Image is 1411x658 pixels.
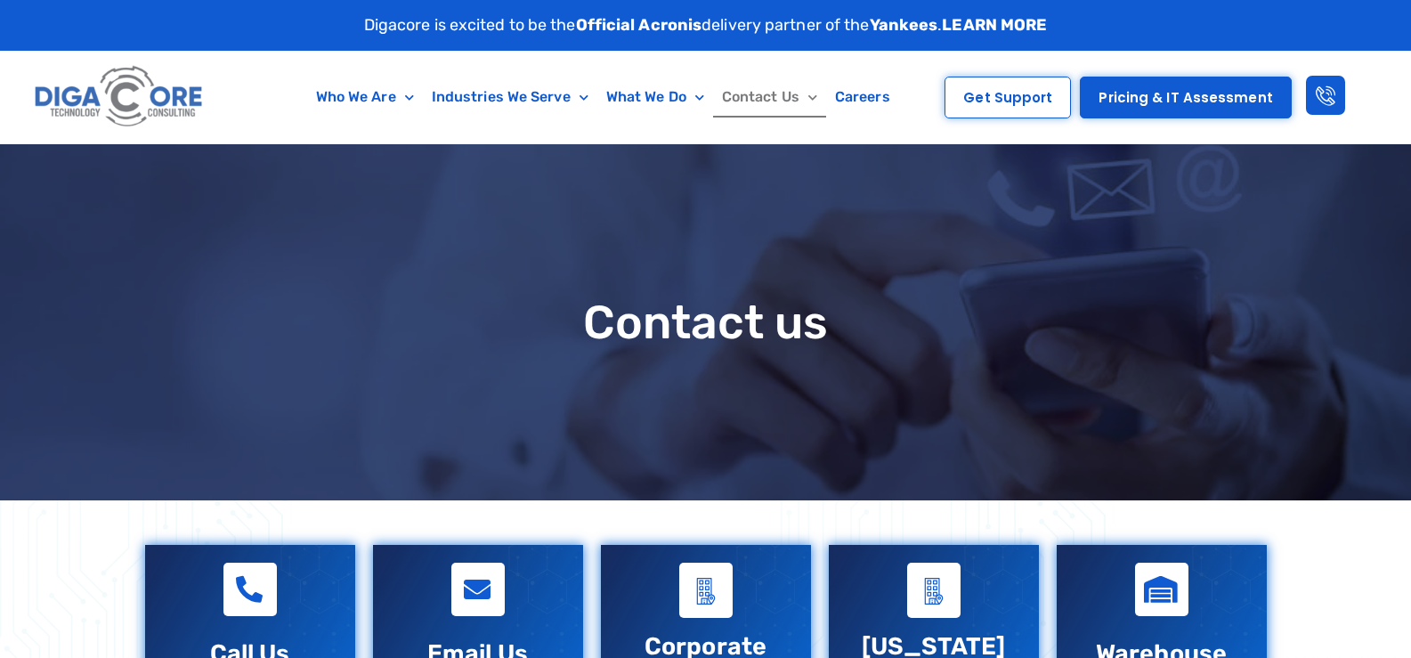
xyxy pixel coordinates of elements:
[942,15,1047,35] a: LEARN MORE
[307,77,423,118] a: Who We Are
[1080,77,1291,118] a: Pricing & IT Assessment
[963,91,1052,104] span: Get Support
[713,77,826,118] a: Contact Us
[679,563,733,618] a: Corporate Office
[223,563,277,616] a: Call Us
[136,297,1276,348] h1: Contact us
[907,563,961,618] a: Virginia Office
[870,15,938,35] strong: Yankees
[423,77,597,118] a: Industries We Serve
[282,77,924,118] nav: Menu
[826,77,899,118] a: Careers
[30,60,208,134] img: Digacore logo 1
[597,77,713,118] a: What We Do
[364,13,1048,37] p: Digacore is excited to be the delivery partner of the .
[451,563,505,616] a: Email Us
[1135,563,1188,616] a: Warehouse
[945,77,1071,118] a: Get Support
[1099,91,1272,104] span: Pricing & IT Assessment
[576,15,702,35] strong: Official Acronis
